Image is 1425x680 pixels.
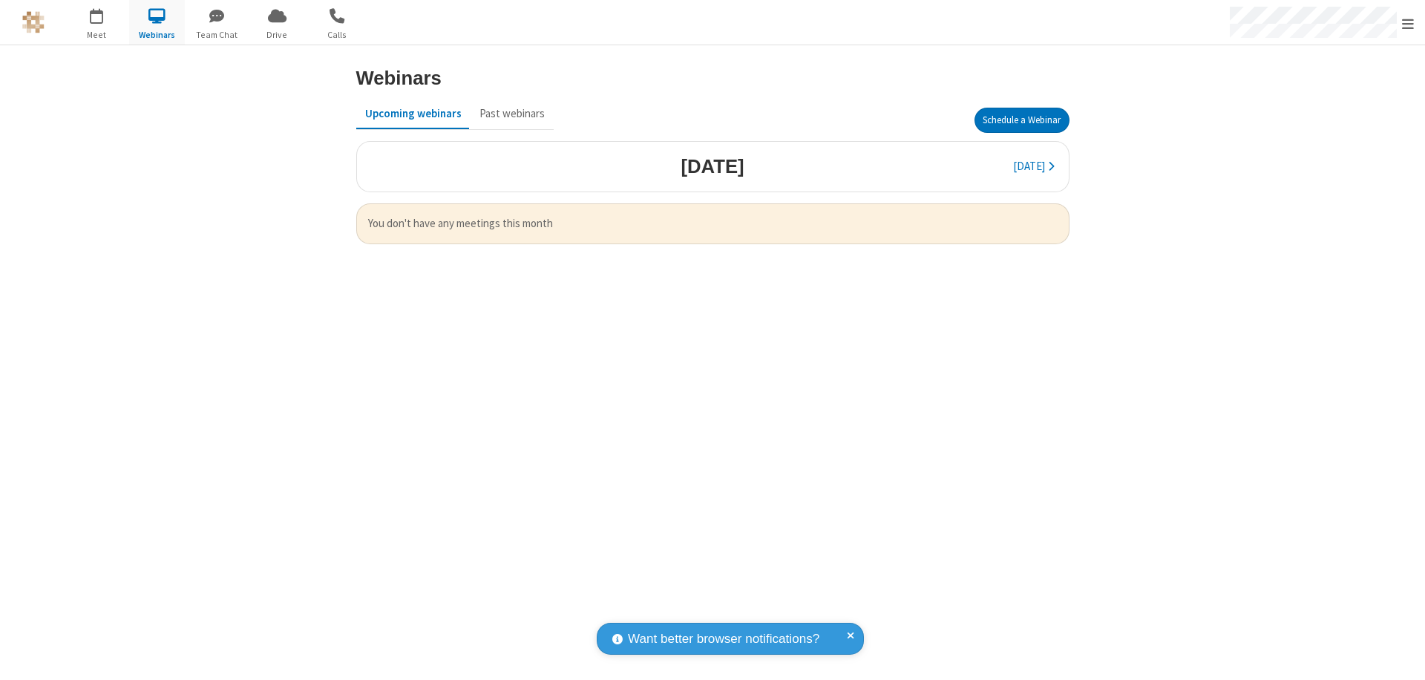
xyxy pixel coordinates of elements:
button: [DATE] [1004,153,1063,181]
span: [DATE] [1013,159,1045,173]
span: Want better browser notifications? [628,630,819,649]
button: Upcoming webinars [356,99,471,128]
span: Webinars [129,28,185,42]
span: Team Chat [189,28,245,42]
button: Past webinars [471,99,554,128]
h3: Webinars [356,68,442,88]
button: Schedule a Webinar [974,108,1069,133]
span: You don't have any meetings this month [368,215,1058,232]
span: Drive [249,28,305,42]
span: Calls [309,28,365,42]
img: QA Selenium DO NOT DELETE OR CHANGE [22,11,45,33]
h3: [DATE] [681,156,744,177]
span: Meet [69,28,125,42]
